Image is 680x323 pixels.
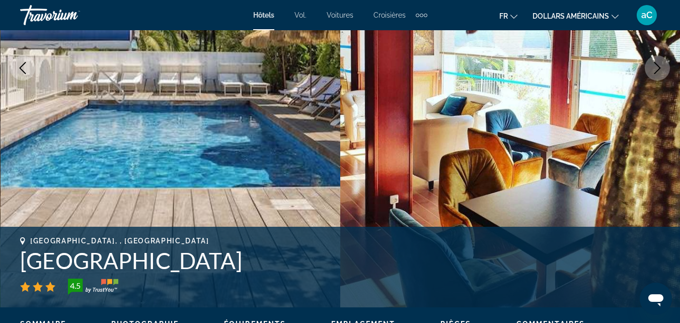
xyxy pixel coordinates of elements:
[499,12,508,20] font: fr
[253,11,274,19] a: Hôtels
[416,7,427,23] button: Éléments de navigation supplémentaires
[499,9,517,23] button: Changer de langue
[533,12,609,20] font: dollars américains
[634,5,660,26] button: Menu utilisateur
[30,237,209,245] span: [GEOGRAPHIC_DATA], , [GEOGRAPHIC_DATA]
[10,55,35,81] button: Previous image
[20,247,660,274] h1: [GEOGRAPHIC_DATA]
[68,279,118,295] img: trustyou-badge-hor.svg
[640,283,672,315] iframe: Bouton de lancement de la fenêtre de messagerie
[65,280,85,292] div: 4.5
[533,9,619,23] button: Changer de devise
[294,11,307,19] a: Vol.
[373,11,406,19] a: Croisières
[641,10,652,20] font: aC
[20,2,121,28] a: Travorium
[645,55,670,81] button: Next image
[327,11,353,19] a: Voitures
